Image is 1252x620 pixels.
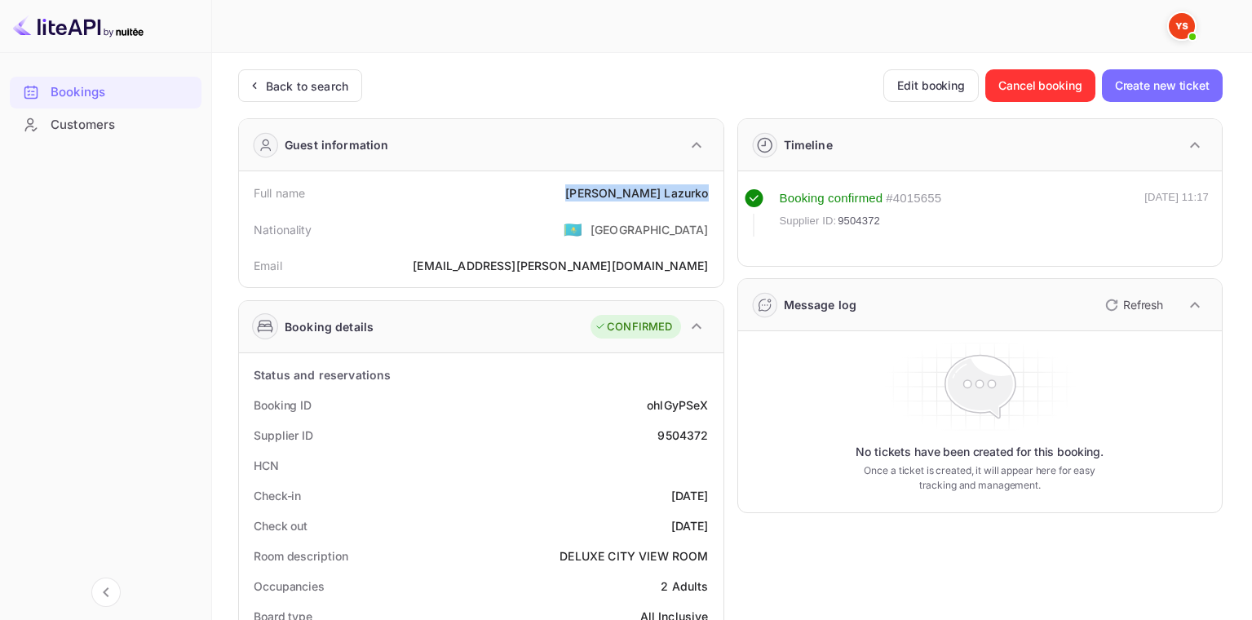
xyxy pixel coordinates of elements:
[254,184,305,201] div: Full name
[661,578,708,595] div: 2 Adults
[254,487,301,504] div: Check-in
[254,578,325,595] div: Occupancies
[883,69,979,102] button: Edit booking
[254,457,279,474] div: HCN
[254,396,312,414] div: Booking ID
[784,136,833,153] div: Timeline
[850,463,1109,493] p: Once a ticket is created, it will appear here for easy tracking and management.
[10,77,201,108] div: Bookings
[285,318,374,335] div: Booking details
[671,517,709,534] div: [DATE]
[10,77,201,107] a: Bookings
[254,221,312,238] div: Nationality
[254,547,347,565] div: Room description
[564,215,582,244] span: United States
[51,116,193,135] div: Customers
[647,396,708,414] div: ohlGyPSeX
[780,213,837,229] span: Supplier ID:
[51,83,193,102] div: Bookings
[254,427,313,444] div: Supplier ID
[784,296,857,313] div: Message log
[657,427,708,444] div: 9504372
[671,487,709,504] div: [DATE]
[91,578,121,607] button: Collapse navigation
[1095,292,1170,318] button: Refresh
[591,221,709,238] div: [GEOGRAPHIC_DATA]
[254,517,307,534] div: Check out
[565,184,708,201] div: [PERSON_NAME] Lazurko
[254,366,391,383] div: Status and reservations
[595,319,672,335] div: CONFIRMED
[886,189,941,208] div: # 4015655
[1123,296,1163,313] p: Refresh
[10,109,201,141] div: Customers
[10,109,201,139] a: Customers
[560,547,708,565] div: DELUXE CITY VIEW ROOM
[856,444,1104,460] p: No tickets have been created for this booking.
[838,213,880,229] span: 9504372
[1102,69,1223,102] button: Create new ticket
[13,13,144,39] img: LiteAPI logo
[413,257,708,274] div: [EMAIL_ADDRESS][PERSON_NAME][DOMAIN_NAME]
[780,189,883,208] div: Booking confirmed
[985,69,1095,102] button: Cancel booking
[254,257,282,274] div: Email
[1169,13,1195,39] img: Yandex Support
[285,136,389,153] div: Guest information
[1144,189,1209,237] div: [DATE] 11:17
[266,77,348,95] div: Back to search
